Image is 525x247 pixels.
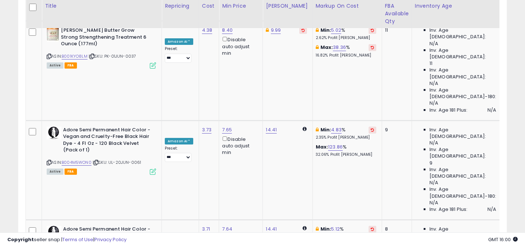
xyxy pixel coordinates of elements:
span: All listings currently available for purchase on Amazon [47,62,63,69]
b: [PERSON_NAME] Butter Grow Strong Strengthening Treatment 6 Ounce (177ml) [61,27,149,49]
b: Adore Semi Permanent Hair Color - Vegan and Cruelty-Free Black Hair Dye - 4 Fl Oz - 120 Black Vel... [63,127,152,155]
span: N/A [429,40,438,47]
span: Inv. Age [DEMOGRAPHIC_DATA]: [429,27,496,40]
a: 8.40 [222,27,233,34]
span: 9 [429,160,432,166]
div: % [316,144,376,157]
div: Amazon AI * [165,138,193,144]
span: Inv. Age [DEMOGRAPHIC_DATA]-180: [429,87,496,100]
p: 2.35% Profit [PERSON_NAME] [316,135,376,140]
div: seller snap | | [7,236,127,243]
a: Privacy Policy [94,236,127,243]
a: 38.36 [333,44,346,51]
div: Repricing [165,2,196,10]
span: 2025-08-13 16:00 GMT [488,236,518,243]
span: FBA [65,169,77,175]
a: 7.65 [222,126,232,134]
a: B004M5WON0 [62,159,92,166]
a: 123.86 [328,143,343,151]
div: Title [45,2,159,10]
p: 16.82% Profit [PERSON_NAME] [316,53,376,58]
span: N/A [487,107,496,113]
b: Min: [320,126,331,133]
span: Inv. Age [DEMOGRAPHIC_DATA]: [429,127,496,140]
div: Preset: [165,46,193,63]
div: Min Price [222,2,260,10]
span: N/A [429,100,438,107]
div: Preset: [165,146,193,162]
span: N/A [429,140,438,146]
span: N/A [487,206,496,213]
div: ASIN: [47,27,156,67]
span: FBA [65,62,77,69]
span: All listings currently available for purchase on Amazon [47,169,63,175]
div: 9 [385,127,406,133]
span: N/A [429,180,438,186]
a: 9.99 [271,27,281,34]
span: Inv. Age [DEMOGRAPHIC_DATA]: [429,67,496,80]
a: B001KYO8LM [62,53,87,59]
span: N/A [429,80,438,87]
span: Inv. Age [DEMOGRAPHIC_DATA]: [429,166,496,180]
p: 32.06% Profit [PERSON_NAME] [316,152,376,157]
div: % [316,127,376,140]
div: [PERSON_NAME] [266,2,309,10]
a: 4.83 [331,126,342,134]
div: 11 [385,27,406,34]
span: 11 [429,60,432,67]
a: Terms of Use [62,236,93,243]
div: Inventory Age [415,2,499,10]
div: FBA Available Qty [385,2,409,25]
span: Inv. Age [DEMOGRAPHIC_DATA]: [429,47,496,60]
div: % [316,44,376,58]
img: 41H9W0iPB+L._SL40_.jpg [47,127,61,139]
b: Max: [320,44,333,51]
a: 4.38 [202,27,213,34]
a: 14.41 [266,126,277,134]
span: | SKU: UL-20JUN-0061 [93,159,141,165]
div: ASIN: [47,127,156,174]
div: Cost [202,2,216,10]
div: Amazon AI * [165,38,193,45]
div: Disable auto adjust min [222,135,257,156]
b: Max: [316,143,328,150]
div: Markup on Cost [316,2,379,10]
span: N/A [429,200,438,206]
img: 51zlJpUmLwL._SL40_.jpg [47,27,59,42]
span: Inv. Age 181 Plus: [429,107,468,113]
b: Min: [320,27,331,34]
span: Inv. Age 181 Plus: [429,206,468,213]
strong: Copyright [7,236,34,243]
div: % [316,27,376,40]
span: Inv. Age [DEMOGRAPHIC_DATA]: [429,146,496,159]
a: 5.02 [331,27,341,34]
p: 2.62% Profit [PERSON_NAME] [316,35,376,40]
span: Inv. Age [DEMOGRAPHIC_DATA]-180: [429,186,496,199]
div: Disable auto adjust min [222,35,257,57]
a: 3.73 [202,126,212,134]
span: | SKU: PK-01JUN-0037 [89,53,136,59]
